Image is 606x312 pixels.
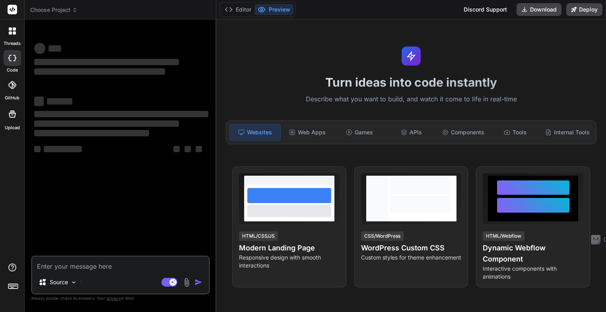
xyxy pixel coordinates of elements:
div: Games [334,124,385,141]
h1: Turn ideas into code instantly [221,75,601,89]
div: Discord Support [459,3,512,16]
div: HTML/CSS/JS [239,231,278,241]
div: APIs [386,124,437,141]
img: icon [194,278,202,286]
div: HTML/Webflow [483,231,524,241]
span: ‌ [34,130,149,136]
div: Internal Tools [542,124,593,141]
span: ‌ [44,146,82,152]
h4: Modern Landing Page [239,242,340,254]
button: Deploy [566,3,602,16]
span: ‌ [34,43,45,54]
p: Source [50,278,68,286]
span: ‌ [47,98,72,105]
span: ‌ [34,111,208,117]
label: threads [4,40,21,47]
button: Editor [221,4,254,15]
h4: WordPress Custom CSS [361,242,462,254]
label: GitHub [5,95,19,101]
button: Preview [254,4,293,15]
div: Tools [490,124,540,141]
div: Components [438,124,489,141]
label: Upload [5,124,20,131]
h4: Dynamic Webflow Component [483,242,583,265]
span: ‌ [34,97,44,106]
span: ‌ [34,68,165,75]
span: ‌ [185,146,191,152]
div: CSS/WordPress [361,231,404,241]
img: attachment [182,278,191,287]
img: Pick Models [70,279,77,286]
div: Web Apps [282,124,333,141]
span: privacy [107,296,121,300]
span: Choose Project [30,6,78,14]
span: ‌ [34,146,41,152]
span: ‌ [173,146,180,152]
p: Describe what you want to build, and watch it come to life in real-time [221,94,601,105]
button: Download [517,3,561,16]
label: code [7,67,18,74]
p: Responsive design with smooth interactions [239,254,340,269]
span: ‌ [196,146,202,152]
p: Custom styles for theme enhancement [361,254,462,262]
p: Always double-check its answers. Your in Bind [31,295,210,302]
span: ‌ [34,120,179,127]
span: ‌ [34,59,179,65]
div: Websites [229,124,281,141]
span: ‌ [49,45,61,52]
p: Interactive components with animations [483,265,583,281]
